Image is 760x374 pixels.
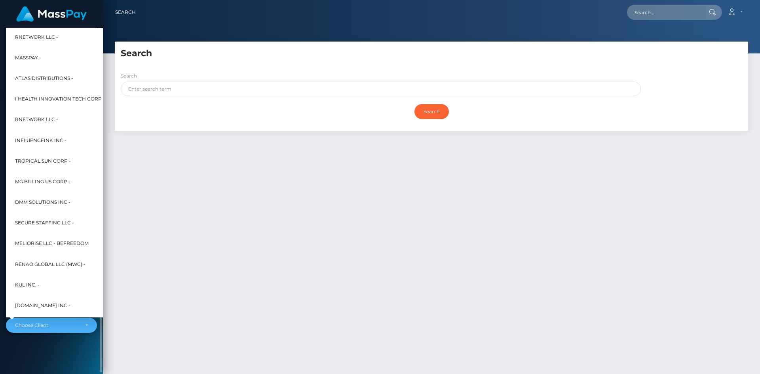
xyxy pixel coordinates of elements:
input: Search [414,104,449,119]
span: [DOMAIN_NAME] INC - [15,300,70,311]
label: Search [121,72,137,80]
span: Meliorise LLC - BEfreedom [15,238,89,249]
span: I HEALTH INNOVATION TECH CORP - [15,94,105,104]
span: Renao Global LLC (MWC) - [15,259,85,270]
span: InfluenceInk Inc - [15,135,66,146]
span: RNetwork LLC - [15,32,58,42]
a: Search [115,4,136,21]
span: Atlas Distributions - [15,73,73,84]
div: Choose Client [15,322,79,328]
span: Kul Inc. - [15,280,40,290]
span: DMM Solutions Inc - [15,197,70,207]
span: Tropical Sun Corp - [15,156,71,166]
span: MassPay - [15,53,41,63]
h5: Search [121,47,742,60]
img: MassPay Logo [16,6,87,22]
input: Search... [627,5,701,20]
button: Choose Client [6,318,97,333]
span: Secure Staffing LLC - [15,218,74,228]
span: MG Billing US Corp - [15,177,70,187]
input: Enter search term [121,82,641,96]
span: rNetwork LLC - [15,114,58,125]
